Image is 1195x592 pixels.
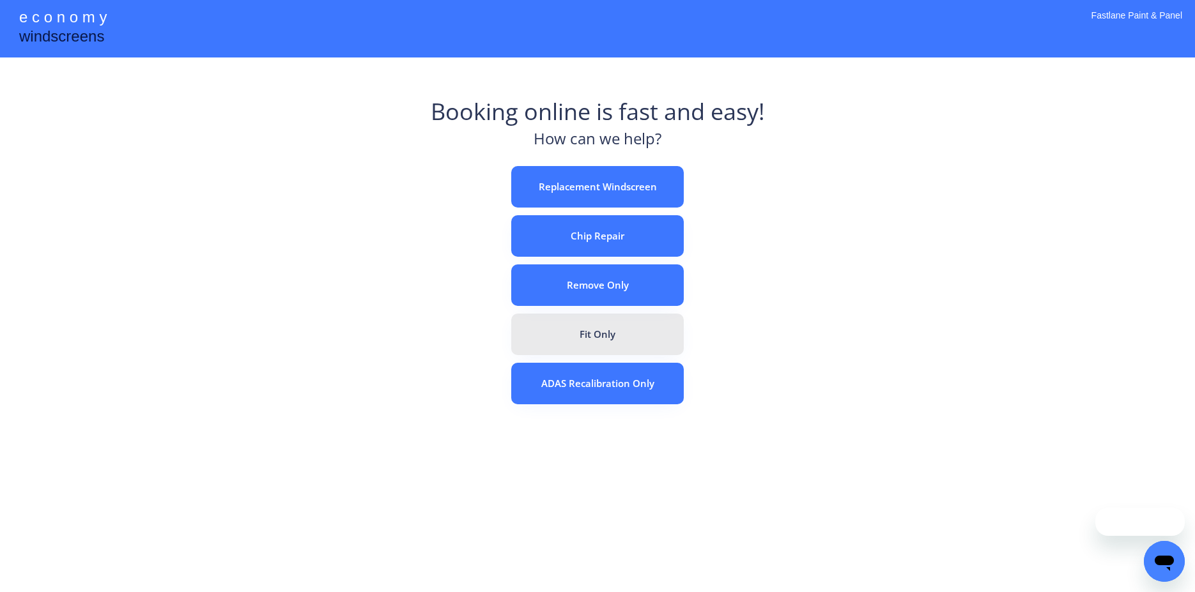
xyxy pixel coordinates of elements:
[1095,508,1185,536] iframe: Message from company
[534,128,661,156] div: How can we help?
[1144,541,1185,582] iframe: Button to launch messaging window
[511,264,684,306] button: Remove Only
[511,363,684,404] button: ADAS Recalibration Only
[1091,10,1182,38] div: Fastlane Paint & Panel
[511,314,684,355] button: Fit Only
[511,166,684,208] button: Replacement Windscreen
[431,96,765,128] div: Booking online is fast and easy!
[19,6,107,31] div: e c o n o m y
[511,215,684,257] button: Chip Repair
[19,26,104,50] div: windscreens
